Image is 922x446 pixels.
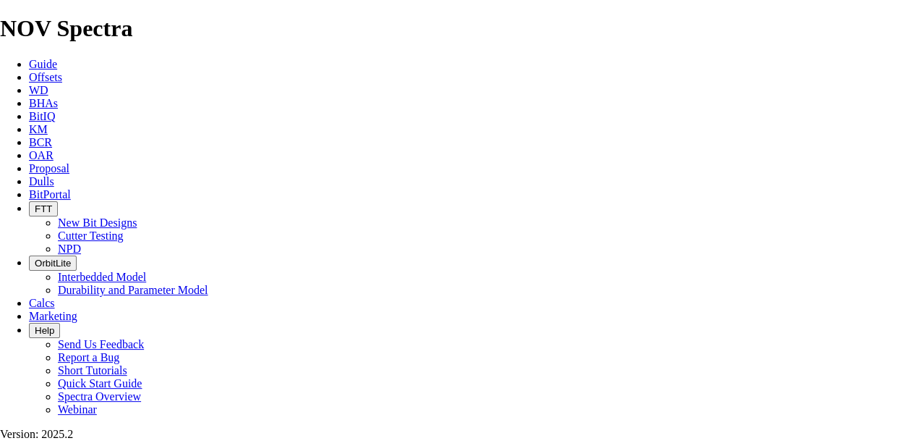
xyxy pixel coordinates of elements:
button: FTT [29,201,58,216]
a: OAR [29,149,54,161]
a: BHAs [29,97,58,109]
span: Help [35,325,54,336]
a: Report a Bug [58,351,119,363]
a: Send Us Feedback [58,338,144,350]
a: New Bit Designs [58,216,137,229]
a: Durability and Parameter Model [58,284,208,296]
a: BitIQ [29,110,55,122]
a: KM [29,123,48,135]
a: Proposal [29,162,69,174]
a: Dulls [29,175,54,188]
a: WD [29,84,48,96]
a: Marketing [29,310,77,322]
a: Offsets [29,71,62,83]
a: Short Tutorials [58,364,127,376]
button: OrbitLite [29,256,77,271]
a: BitPortal [29,188,71,201]
a: Interbedded Model [58,271,146,283]
a: BCR [29,136,52,148]
span: FTT [35,203,52,214]
a: Cutter Testing [58,230,124,242]
a: Spectra Overview [58,390,141,403]
a: NPD [58,243,81,255]
span: OrbitLite [35,258,71,269]
a: Quick Start Guide [58,377,142,390]
button: Help [29,323,60,338]
a: Calcs [29,297,55,309]
a: Webinar [58,403,97,416]
a: Guide [29,58,57,70]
